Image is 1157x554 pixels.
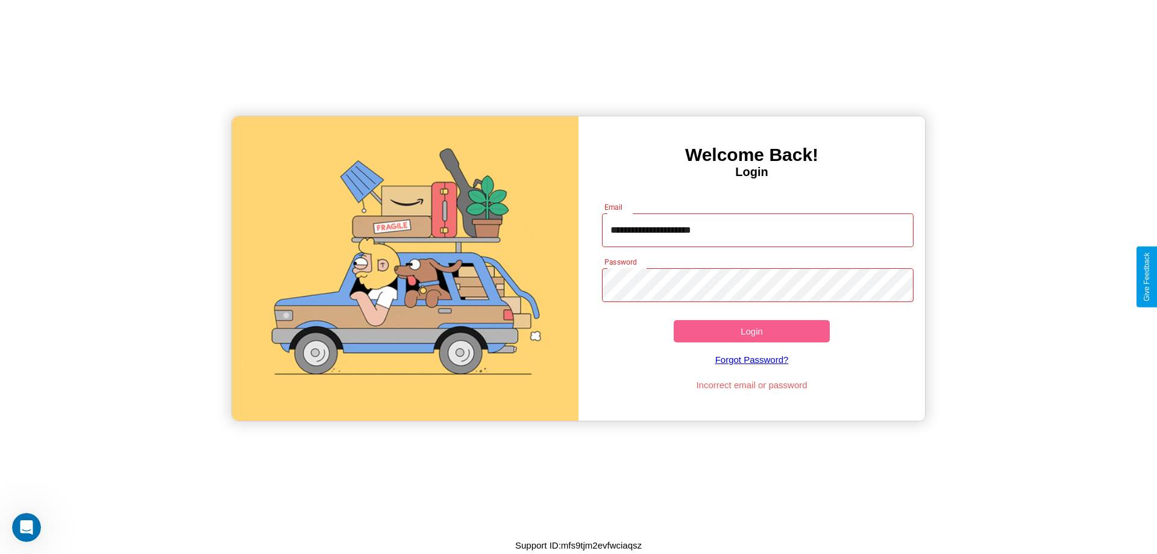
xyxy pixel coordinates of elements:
[12,513,41,542] iframe: Intercom live chat
[674,320,830,342] button: Login
[578,165,925,179] h4: Login
[604,202,623,212] label: Email
[596,342,908,377] a: Forgot Password?
[232,116,578,421] img: gif
[515,537,642,553] p: Support ID: mfs9tjm2evfwciaqsz
[604,257,636,267] label: Password
[578,145,925,165] h3: Welcome Back!
[596,377,908,393] p: Incorrect email or password
[1143,253,1151,301] div: Give Feedback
